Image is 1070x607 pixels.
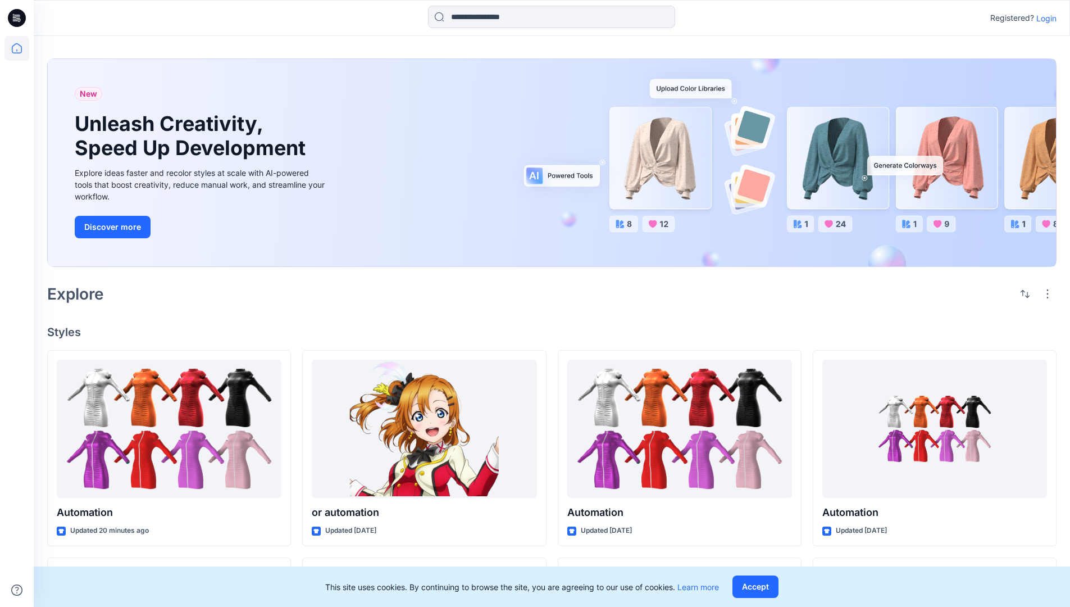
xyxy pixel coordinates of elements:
[70,525,149,537] p: Updated 20 minutes ago
[581,525,632,537] p: Updated [DATE]
[325,525,376,537] p: Updated [DATE]
[567,505,792,520] p: Automation
[822,505,1047,520] p: Automation
[57,360,281,499] a: Automation
[75,216,151,238] button: Discover more
[822,360,1047,499] a: Automation
[325,581,719,593] p: This site uses cookies. By continuing to browse the site, you are agreeing to our use of cookies.
[567,360,792,499] a: Automation
[47,285,104,303] h2: Explore
[47,325,1057,339] h4: Styles
[75,167,327,202] div: Explore ideas faster and recolor styles at scale with AI-powered tools that boost creativity, red...
[990,11,1034,25] p: Registered?
[312,360,536,499] a: or automation
[836,525,887,537] p: Updated [DATE]
[57,505,281,520] p: Automation
[312,505,536,520] p: or automation
[1036,12,1057,24] p: Login
[75,112,311,160] h1: Unleash Creativity, Speed Up Development
[80,87,97,101] span: New
[677,582,719,592] a: Learn more
[732,576,778,598] button: Accept
[75,216,327,238] a: Discover more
